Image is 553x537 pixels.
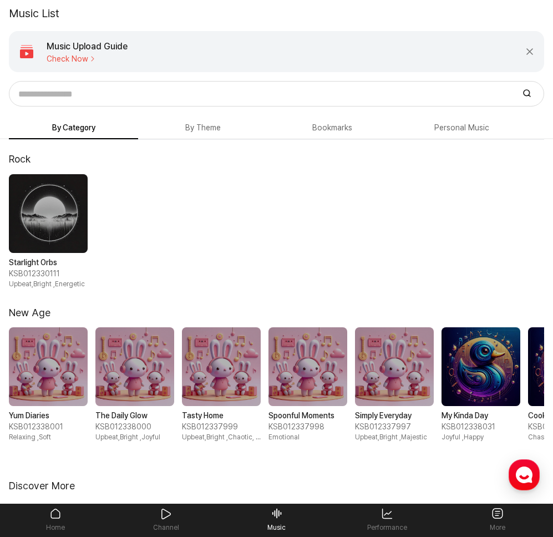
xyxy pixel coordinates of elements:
[28,368,48,377] span: Home
[397,118,526,139] button: Personal Music
[3,352,73,379] a: Home
[268,411,347,422] strong: Spoonful Moments
[164,368,191,377] span: Settings
[268,422,347,433] span: KSB012337998
[13,86,514,102] input: Search for music
[355,411,434,422] strong: Simply Everyday
[18,43,35,60] img: 아이콘
[110,504,221,536] a: Channel
[268,433,347,442] span: Emotional
[47,40,128,53] h4: Music Upload Guide
[95,422,174,433] span: KSB012338000
[9,411,88,422] strong: Yum Diaries
[442,433,520,442] span: Joyful , Happy
[138,118,267,139] button: By Theme
[9,118,138,139] button: By Category
[268,118,397,139] button: Bookmarks
[221,504,332,536] a: Music
[47,54,128,63] span: Check Now
[9,5,59,22] h1: Music List
[9,307,540,319] h2: New Age
[182,411,261,422] strong: Tasty Home
[92,369,125,378] span: Messages
[95,433,174,442] span: Upbeat,Bright , Joyful
[442,411,520,422] strong: My Kinda Day
[182,422,261,433] span: KSB012337999
[95,411,174,422] strong: The Daily Glow
[524,46,535,57] button: 배너 닫기
[332,504,442,536] a: Performance
[9,280,88,289] span: Upbeat,Bright , Energetic
[442,422,520,433] span: KSB012338031
[182,433,261,442] span: Upbeat,Bright , Chaotic, Excited
[355,433,434,442] span: Upbeat,Bright , Majestic
[9,257,88,268] strong: Starlight Orbs
[9,153,540,165] h2: Rock
[443,504,553,536] a: More
[143,352,213,379] a: Settings
[9,31,515,72] a: Music Upload Guide Check Now
[9,480,540,492] h2: Discover More
[9,268,88,280] span: KSB012330111
[9,433,88,442] span: Relaxing , Soft
[355,422,434,433] span: KSB012337997
[73,352,143,379] a: Messages
[9,422,88,433] span: KSB012338001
